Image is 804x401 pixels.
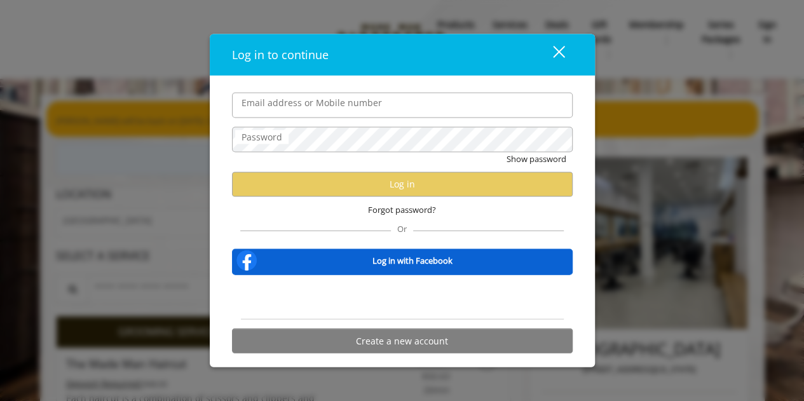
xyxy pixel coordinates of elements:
[538,45,564,64] div: close dialog
[232,92,573,118] input: Email address or Mobile number
[368,203,436,216] span: Forgot password?
[315,283,490,311] iframe: To enrich screen reader interactions, please activate Accessibility in Grammarly extension settings
[529,41,573,67] button: close dialog
[235,95,388,109] label: Email address or Mobile number
[391,223,413,234] span: Or
[232,126,573,152] input: Password
[372,254,453,268] b: Log in with Facebook
[507,152,566,165] button: Show password
[235,130,289,144] label: Password
[234,248,259,273] img: facebook-logo
[232,329,573,353] button: Create a new account
[232,46,329,62] span: Log in to continue
[232,172,573,196] button: Log in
